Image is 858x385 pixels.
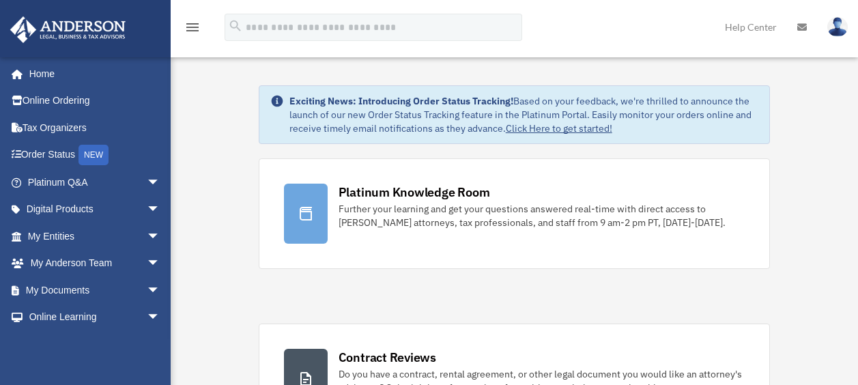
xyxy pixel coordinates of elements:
span: arrow_drop_down [147,223,174,251]
a: Tax Organizers [10,114,181,141]
a: Platinum Q&Aarrow_drop_down [10,169,181,196]
span: arrow_drop_down [147,330,174,358]
div: Further your learning and get your questions answered real-time with direct access to [PERSON_NAM... [339,202,745,229]
span: arrow_drop_down [147,304,174,332]
img: Anderson Advisors Platinum Portal [6,16,130,43]
a: Order StatusNEW [10,141,181,169]
i: menu [184,19,201,35]
div: Contract Reviews [339,349,436,366]
a: menu [184,24,201,35]
a: Online Learningarrow_drop_down [10,304,181,331]
span: arrow_drop_down [147,196,174,224]
div: Based on your feedback, we're thrilled to announce the launch of our new Order Status Tracking fe... [289,94,759,135]
div: NEW [78,145,109,165]
a: My Anderson Teamarrow_drop_down [10,250,181,277]
strong: Exciting News: Introducing Order Status Tracking! [289,95,513,107]
div: Platinum Knowledge Room [339,184,490,201]
a: Click Here to get started! [506,122,612,134]
img: User Pic [827,17,848,37]
i: search [228,18,243,33]
a: My Entitiesarrow_drop_down [10,223,181,250]
a: My Documentsarrow_drop_down [10,276,181,304]
span: arrow_drop_down [147,276,174,304]
a: Billingarrow_drop_down [10,330,181,358]
a: Home [10,60,174,87]
a: Platinum Knowledge Room Further your learning and get your questions answered real-time with dire... [259,158,771,269]
span: arrow_drop_down [147,169,174,197]
a: Digital Productsarrow_drop_down [10,196,181,223]
a: Online Ordering [10,87,181,115]
span: arrow_drop_down [147,250,174,278]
